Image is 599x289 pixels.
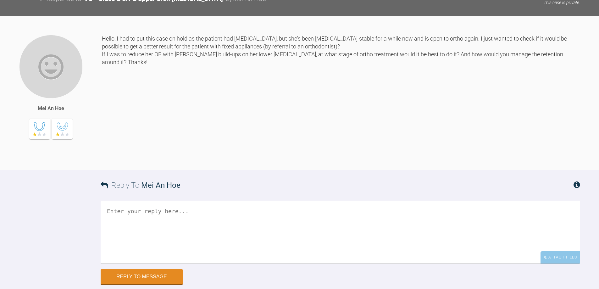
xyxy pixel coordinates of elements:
[101,269,183,284] button: Reply to Message
[541,251,580,264] div: Attach Files
[101,179,180,191] h3: Reply To
[102,35,580,160] div: Hello, I had to put this case on hold as the patient had [MEDICAL_DATA], but she's been [MEDICAL_...
[38,104,64,113] div: Mei An Hoe
[141,181,180,190] span: Mei An Hoe
[19,35,83,99] img: Mei An Hoe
